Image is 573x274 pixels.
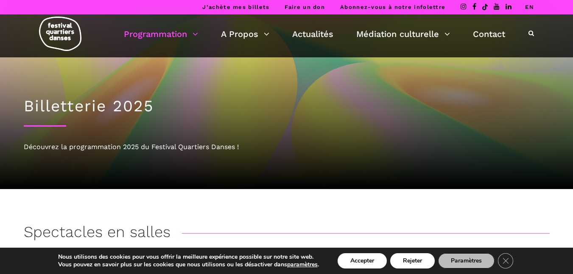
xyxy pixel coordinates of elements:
[58,261,319,268] p: Vous pouvez en savoir plus sur les cookies que nous utilisons ou les désactiver dans .
[24,141,550,153] div: Découvrez la programmation 2025 du Festival Quartiers Danses !
[287,261,318,268] button: paramètres
[58,253,319,261] p: Nous utilisons des cookies pour vous offrir la meilleure expérience possible sur notre site web.
[124,27,198,41] a: Programmation
[221,27,269,41] a: A Propos
[24,223,171,244] h3: Spectacles en salles
[498,253,513,268] button: Close GDPR Cookie Banner
[438,253,495,268] button: Paramètres
[202,4,269,10] a: J’achète mes billets
[473,27,505,41] a: Contact
[338,253,387,268] button: Accepter
[285,4,325,10] a: Faire un don
[525,4,534,10] a: EN
[292,27,333,41] a: Actualités
[340,4,445,10] a: Abonnez-vous à notre infolettre
[390,253,435,268] button: Rejeter
[39,17,81,51] img: logo-fqd-med
[24,97,550,116] h1: Billetterie 2025
[356,27,450,41] a: Médiation culturelle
